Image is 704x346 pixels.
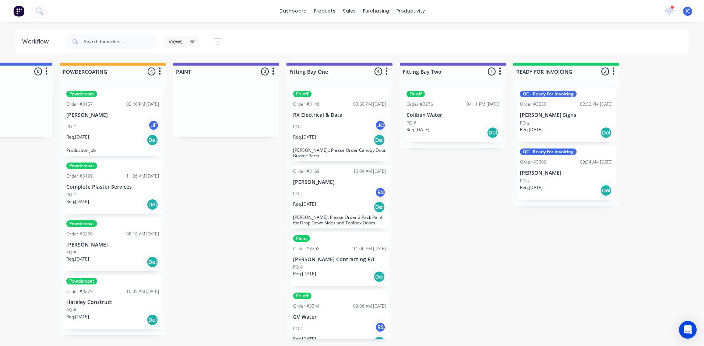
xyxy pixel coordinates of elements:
[66,192,76,198] p: PO #
[169,38,183,45] span: Views
[66,314,89,320] p: Req. [DATE]
[66,288,93,295] div: Order #3279
[686,8,690,14] span: JC
[66,123,76,130] p: PO #
[404,88,502,142] div: Fit-offOrder #327504:11 PM [DATE]Coliban WaterPO #Req.[DATE]Del
[406,101,433,108] div: Order #3275
[406,91,425,97] div: Fit-off
[66,147,159,153] p: Production Job
[276,6,310,17] a: dashboard
[406,120,416,126] p: PO #
[520,184,543,191] p: Req. [DATE]
[63,88,162,156] div: PowdercoatOrder #315702:40 PM [DATE][PERSON_NAME]PO #JFReq.[DATE]DelProduction Job
[293,264,303,270] p: PO #
[293,191,303,197] p: PO #
[406,126,429,133] p: Req. [DATE]
[600,185,612,196] div: Del
[359,6,393,17] div: purchasing
[600,127,612,139] div: Del
[13,6,24,17] img: Factory
[293,270,316,277] p: Req. [DATE]
[293,245,320,252] div: Order #3268
[520,178,530,184] p: PO #
[339,6,359,17] div: sales
[520,101,546,108] div: Order #3250
[84,34,157,49] input: Search for orders...
[290,232,389,286] div: PaintOrder #326811:06 AM [DATE][PERSON_NAME] Contracting P/LPO #Req.[DATE]Del
[580,101,613,108] div: 02:52 PM [DATE]
[293,303,320,310] div: Order #3344
[66,220,97,227] div: Powdercoat
[580,159,613,165] div: 09:54 AM [DATE]
[375,187,386,198] div: RS
[293,214,386,226] p: [PERSON_NAME]: Please Order 2 Pack Paint for Drop Down Sides and Toolbox Doors
[375,120,386,131] div: JC
[293,235,310,242] div: Paint
[487,127,499,139] div: Del
[290,165,389,228] div: Order #316910:04 AM [DATE][PERSON_NAME]PO #RSReq.[DATE]Del[PERSON_NAME]: Please Order 2 Pack Pain...
[517,146,616,200] div: QC - Ready For InvoicingOrder #330909:54 AM [DATE][PERSON_NAME]PO #Req.[DATE]Del
[126,288,159,295] div: 10:05 AM [DATE]
[353,303,386,310] div: 09:06 AM [DATE]
[66,112,159,118] p: [PERSON_NAME]
[126,231,159,237] div: 08:18 AM [DATE]
[520,120,530,126] p: PO #
[126,173,159,179] div: 11:26 AM [DATE]
[290,88,389,161] div: Fit-offOrder #314603:50 PM [DATE]RX Electrical & DataPO #JCReq.[DATE]Del[PERSON_NAME]:: Please Or...
[147,134,158,146] div: Del
[22,37,52,46] div: Workflow
[679,321,697,339] div: Open Intercom Messenger
[63,217,162,272] div: PowdercoatOrder #323008:18 AM [DATE][PERSON_NAME]PO #Req.[DATE]Del
[375,322,386,333] div: RS
[147,314,158,326] div: Del
[63,275,162,329] div: PowdercoatOrder #327910:05 AM [DATE]Hateley ConstructPO #Req.[DATE]Del
[520,148,577,155] div: QC - Ready For Invoicing
[293,293,311,299] div: Fit-off
[293,179,386,185] p: [PERSON_NAME]
[66,198,89,205] p: Req. [DATE]
[373,271,385,283] div: Del
[520,91,577,97] div: QC - Ready For Invoicing
[520,112,613,118] p: [PERSON_NAME] Signs
[293,201,316,207] p: Req. [DATE]
[66,299,159,305] p: Hateley Construct
[66,256,89,262] p: Req. [DATE]
[520,159,546,165] div: Order #3309
[66,101,93,108] div: Order #3157
[467,101,499,108] div: 04:11 PM [DATE]
[293,101,320,108] div: Order #3146
[293,147,386,158] p: [PERSON_NAME]:: Please Order Canopy Door Buzzer Parts
[66,242,159,248] p: [PERSON_NAME]
[310,6,339,17] div: products
[293,336,316,342] p: Req. [DATE]
[293,314,386,320] p: GV Water
[293,123,303,130] p: PO #
[66,278,97,284] div: Powdercoat
[353,245,386,252] div: 11:06 AM [DATE]
[66,307,76,314] p: PO #
[393,6,429,17] div: productivity
[66,184,159,190] p: Complete Plaster Services
[66,173,93,179] div: Order #3199
[66,231,93,237] div: Order #3230
[147,199,158,210] div: Del
[406,112,499,118] p: Coliban Water
[517,88,616,142] div: QC - Ready For InvoicingOrder #325002:52 PM [DATE][PERSON_NAME] SignsPO #Req.[DATE]Del
[353,101,386,108] div: 03:50 PM [DATE]
[63,160,162,214] div: PowdercoatOrder #319911:26 AM [DATE]Complete Plaster ServicesPO #Req.[DATE]Del
[66,162,97,169] div: Powdercoat
[520,126,543,133] p: Req. [DATE]
[293,112,386,118] p: RX Electrical & Data
[293,256,386,263] p: [PERSON_NAME] Contracting P/L
[353,168,386,175] div: 10:04 AM [DATE]
[66,134,89,140] p: Req. [DATE]
[293,91,311,97] div: Fit-off
[293,325,303,332] p: PO #
[373,134,385,146] div: Del
[148,120,159,131] div: JF
[66,91,97,97] div: Powdercoat
[373,201,385,213] div: Del
[126,101,159,108] div: 02:40 PM [DATE]
[520,170,613,176] p: [PERSON_NAME]
[66,249,76,256] p: PO #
